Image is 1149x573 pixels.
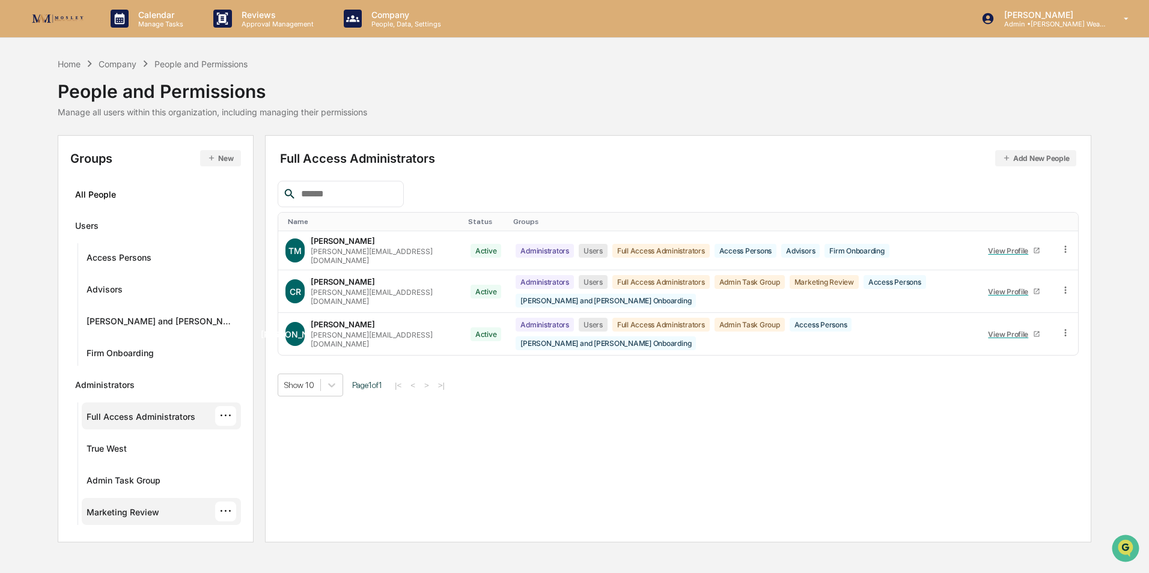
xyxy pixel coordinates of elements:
[129,20,189,28] p: Manage Tasks
[41,104,152,114] div: We're available if you need us!
[471,285,502,299] div: Active
[362,10,447,20] p: Company
[41,92,197,104] div: Start new chat
[24,174,76,186] span: Data Lookup
[715,244,777,258] div: Access Persons
[362,20,447,28] p: People, Data, Settings
[311,236,375,246] div: [PERSON_NAME]
[87,284,123,299] div: Advisors
[12,25,219,44] p: How can we help?
[288,217,459,226] div: Toggle SortBy
[311,330,456,348] div: [PERSON_NAME][EMAIL_ADDRESS][DOMAIN_NAME]
[87,507,159,521] div: Marketing Review
[154,59,248,69] div: People and Permissions
[988,287,1033,296] div: View Profile
[983,282,1046,301] a: View Profile
[434,380,448,390] button: >|
[421,380,433,390] button: >
[781,244,820,258] div: Advisors
[516,336,696,350] div: [PERSON_NAME] and [PERSON_NAME] Onboarding
[58,71,367,102] div: People and Permissions
[29,11,87,26] img: logo
[612,244,710,258] div: Full Access Administrators
[75,184,236,204] div: All People
[215,406,236,426] div: ···
[471,244,502,258] div: Active
[87,348,154,362] div: Firm Onboarding
[120,204,145,213] span: Pylon
[215,502,236,521] div: ···
[715,318,785,332] div: Admin Task Group
[99,59,136,69] div: Company
[468,217,504,226] div: Toggle SortBy
[87,475,160,490] div: Admin Task Group
[1111,533,1143,566] iframe: Open customer support
[87,252,151,267] div: Access Persons
[288,246,302,256] span: TM
[824,244,889,258] div: Firm Onboarding
[24,151,78,163] span: Preclearance
[983,241,1046,260] a: View Profile
[232,20,320,28] p: Approval Management
[995,20,1106,28] p: Admin • [PERSON_NAME] Wealth
[612,318,710,332] div: Full Access Administrators
[129,10,189,20] p: Calendar
[579,244,608,258] div: Users
[7,169,81,191] a: 🔎Data Lookup
[12,92,34,114] img: 1746055101610-c473b297-6a78-478c-a979-82029cc54cd1
[790,275,859,289] div: Marketing Review
[352,380,382,390] span: Page 1 of 1
[82,147,154,168] a: 🗄️Attestations
[516,318,574,332] div: Administrators
[311,247,456,265] div: [PERSON_NAME][EMAIL_ADDRESS][DOMAIN_NAME]
[290,286,301,297] span: CR
[995,10,1106,20] p: [PERSON_NAME]
[715,275,785,289] div: Admin Task Group
[579,318,608,332] div: Users
[516,294,696,308] div: [PERSON_NAME] and [PERSON_NAME] Onboarding
[983,325,1046,344] a: View Profile
[87,316,236,330] div: [PERSON_NAME] and [PERSON_NAME] Onboarding
[311,288,456,306] div: [PERSON_NAME][EMAIL_ADDRESS][DOMAIN_NAME]
[99,151,149,163] span: Attestations
[471,327,502,341] div: Active
[75,380,135,394] div: Administrators
[981,217,1048,226] div: Toggle SortBy
[70,150,241,166] div: Groups
[261,329,330,339] span: [PERSON_NAME]
[58,107,367,117] div: Manage all users within this organization, including managing their permissions
[995,150,1077,166] button: Add New People
[988,246,1033,255] div: View Profile
[311,320,375,329] div: [PERSON_NAME]
[391,380,405,390] button: |<
[87,411,195,426] div: Full Access Administrators
[864,275,926,289] div: Access Persons
[12,153,22,162] div: 🖐️
[612,275,710,289] div: Full Access Administrators
[513,217,971,226] div: Toggle SortBy
[58,59,81,69] div: Home
[516,275,574,289] div: Administrators
[280,150,1076,166] div: Full Access Administrators
[204,95,219,110] button: Start new chat
[232,10,320,20] p: Reviews
[1062,217,1074,226] div: Toggle SortBy
[790,318,852,332] div: Access Persons
[12,175,22,185] div: 🔎
[87,153,97,162] div: 🗄️
[85,203,145,213] a: Powered byPylon
[407,380,419,390] button: <
[988,330,1033,339] div: View Profile
[579,275,608,289] div: Users
[7,147,82,168] a: 🖐️Preclearance
[311,277,375,286] div: [PERSON_NAME]
[87,443,127,458] div: True West
[516,244,574,258] div: Administrators
[200,150,240,166] button: New
[75,220,99,235] div: Users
